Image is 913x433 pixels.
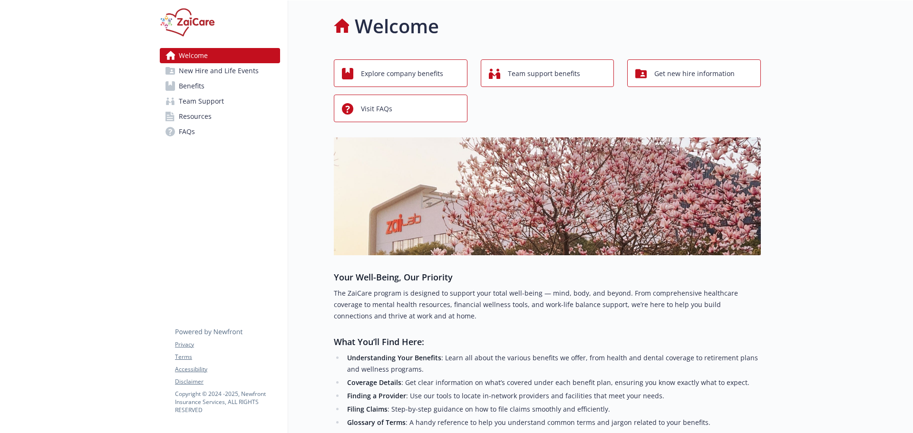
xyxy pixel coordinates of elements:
a: Disclaimer [175,377,280,386]
a: Privacy [175,340,280,349]
span: Get new hire information [654,65,735,83]
h3: Your Well-Being, Our Priority [334,270,761,284]
strong: Coverage Details [347,378,401,387]
span: Resources [179,109,212,124]
a: Terms [175,353,280,361]
button: Explore company benefits [334,59,467,87]
span: Visit FAQs [361,100,392,118]
span: Welcome [179,48,208,63]
button: Get new hire information [627,59,761,87]
span: Benefits [179,78,204,94]
a: Resources [160,109,280,124]
a: Team Support [160,94,280,109]
button: Visit FAQs [334,95,467,122]
h1: Welcome [355,12,439,40]
a: Welcome [160,48,280,63]
a: Benefits [160,78,280,94]
a: Accessibility [175,365,280,374]
strong: Finding a Provider [347,391,406,400]
li: : Get clear information on what’s covered under each benefit plan, ensuring you know exactly what... [344,377,761,388]
span: Team Support [179,94,224,109]
a: New Hire and Life Events [160,63,280,78]
button: Team support benefits [481,59,614,87]
li: : A handy reference to help you understand common terms and jargon related to your benefits. [344,417,761,428]
h3: What You’ll Find Here: [334,335,761,348]
strong: Glossary of Terms [347,418,406,427]
img: overview page banner [334,137,761,255]
strong: Filing Claims [347,404,388,414]
li: : Learn all about the various benefits we offer, from health and dental coverage to retirement pl... [344,352,761,375]
span: FAQs [179,124,195,139]
p: Copyright © 2024 - 2025 , Newfront Insurance Services, ALL RIGHTS RESERVED [175,390,280,414]
li: : Step-by-step guidance on how to file claims smoothly and efficiently. [344,404,761,415]
span: Explore company benefits [361,65,443,83]
a: FAQs [160,124,280,139]
p: The ZaiCare program is designed to support your total well-being — mind, body, and beyond. From c... [334,288,761,322]
span: Team support benefits [508,65,580,83]
li: : Use our tools to locate in-network providers and facilities that meet your needs. [344,390,761,402]
strong: Understanding Your Benefits [347,353,441,362]
span: New Hire and Life Events [179,63,259,78]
